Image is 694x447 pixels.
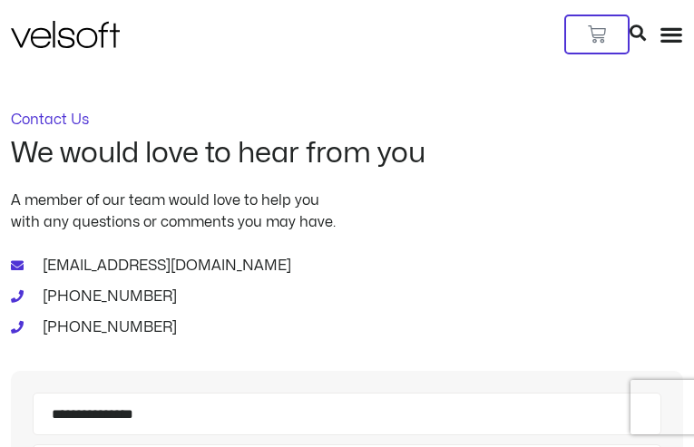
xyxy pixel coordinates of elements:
[38,255,291,277] span: [EMAIL_ADDRESS][DOMAIN_NAME]
[38,286,177,307] span: [PHONE_NUMBER]
[11,255,683,277] a: [EMAIL_ADDRESS][DOMAIN_NAME]
[11,112,683,127] p: Contact Us
[11,21,120,48] img: Velsoft Training Materials
[464,407,685,447] iframe: chat widget
[11,138,683,169] h2: We would love to hear from you
[660,23,683,46] div: Menu Toggle
[11,189,683,233] p: A member of our team would love to help you with any questions or comments you may have.
[38,316,177,338] span: [PHONE_NUMBER]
